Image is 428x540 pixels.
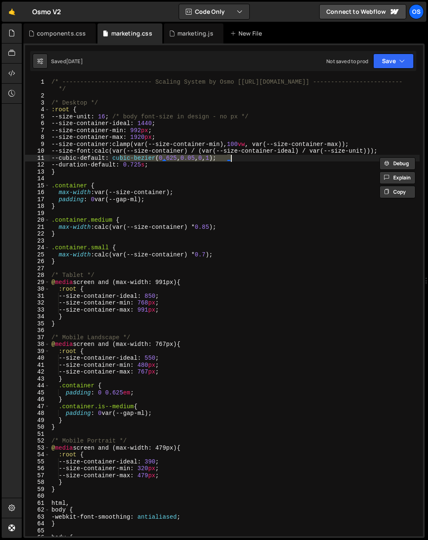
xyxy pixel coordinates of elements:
a: Connect to Webflow [319,4,406,19]
div: 65 [25,527,50,535]
div: 36 [25,327,50,334]
div: 17 [25,196,50,203]
div: 32 [25,299,50,307]
div: 16 [25,189,50,196]
div: 52 [25,438,50,445]
div: 25 [25,251,50,258]
div: Not saved to prod [326,58,368,65]
div: 14 [25,175,50,182]
a: 🤙 [2,2,22,22]
div: 44 [25,382,50,389]
div: 13 [25,169,50,176]
div: 29 [25,279,50,286]
div: 10 [25,148,50,155]
div: 1 [25,79,50,92]
div: 34 [25,313,50,320]
a: Os [409,4,424,19]
div: 58 [25,479,50,486]
div: 2 [25,92,50,100]
div: Saved [51,58,83,65]
div: [DATE] [66,58,83,65]
div: 43 [25,376,50,383]
div: 38 [25,341,50,348]
div: 54 [25,451,50,458]
div: 26 [25,258,50,265]
div: 4 [25,106,50,113]
button: Debug [379,157,415,170]
div: 62 [25,507,50,514]
div: 53 [25,445,50,452]
div: 42 [25,369,50,376]
div: 15 [25,182,50,189]
div: 31 [25,293,50,300]
div: 23 [25,238,50,245]
div: 64 [25,520,50,527]
div: 59 [25,486,50,493]
div: 8 [25,134,50,141]
button: Save [373,54,414,69]
div: 51 [25,431,50,438]
div: 6 [25,120,50,127]
button: Code Only [179,4,249,19]
div: 37 [25,334,50,341]
div: marketing.css [111,29,152,38]
div: 9 [25,141,50,148]
div: 55 [25,458,50,466]
div: 57 [25,472,50,479]
div: 18 [25,203,50,210]
div: 7 [25,127,50,134]
div: 60 [25,493,50,500]
button: Copy [379,186,415,198]
div: 19 [25,210,50,217]
div: 35 [25,320,50,328]
div: 45 [25,389,50,397]
div: 49 [25,417,50,424]
div: 46 [25,396,50,403]
div: 11 [25,155,50,162]
div: 40 [25,355,50,362]
div: 22 [25,230,50,238]
div: 27 [25,265,50,272]
div: 50 [25,424,50,431]
div: New File [230,29,265,38]
div: 20 [25,217,50,224]
div: 30 [25,286,50,293]
div: 48 [25,410,50,417]
div: Osmo V2 [32,7,61,17]
div: 41 [25,362,50,369]
div: 12 [25,161,50,169]
div: 56 [25,465,50,472]
div: 61 [25,500,50,507]
div: 33 [25,307,50,314]
div: 24 [25,244,50,251]
button: Explain [379,171,415,184]
div: 3 [25,100,50,107]
div: 63 [25,514,50,521]
div: components.css [37,29,86,38]
div: 21 [25,224,50,231]
div: 28 [25,272,50,279]
div: 39 [25,348,50,355]
div: 47 [25,403,50,410]
div: marketing.js [177,29,213,38]
div: 5 [25,113,50,120]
